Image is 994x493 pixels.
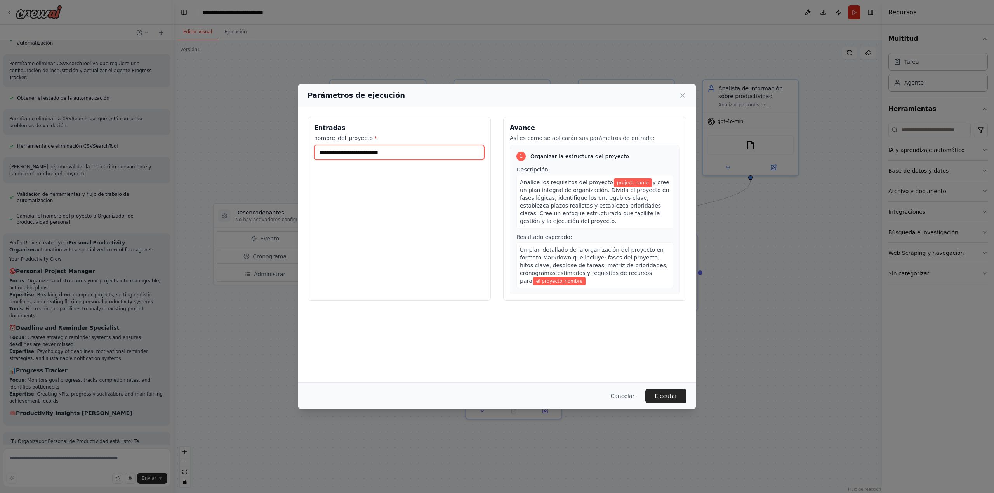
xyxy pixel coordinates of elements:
[533,277,586,285] span: Variable: nombre_del_proyecto
[516,234,572,240] font: Resultado esperado:
[520,154,523,159] font: 1
[617,180,649,185] font: project_name
[520,179,613,185] font: Analice los requisitos del proyecto
[510,124,535,131] font: Avance
[516,166,550,173] font: Descripción:
[604,389,641,403] button: Cancelar
[314,135,373,141] font: nombre_del_proyecto
[530,153,629,159] font: Organizar la estructura del proyecto
[610,393,634,399] font: Cancelar
[308,91,405,99] font: Parámetros de ejecución
[314,124,345,131] font: Entradas
[510,135,655,141] font: Así es como se aplicarán sus parámetros de entrada:
[645,389,686,403] button: Ejecutar
[520,247,667,284] font: Un plan detallado de la organización del proyecto en formato Markdown que incluye: fases del proy...
[655,393,677,399] font: Ejecutar
[614,178,652,187] span: Variable: nombre_del_proyecto
[536,279,583,284] font: el proyecto_nombre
